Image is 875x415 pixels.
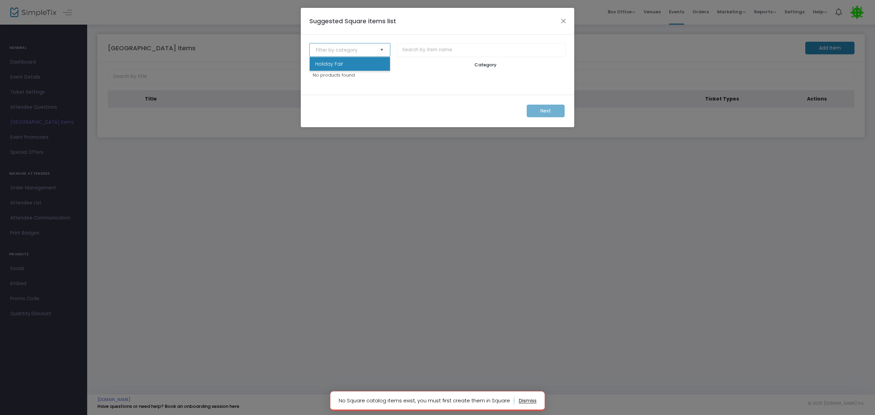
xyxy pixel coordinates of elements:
p: No products found [309,68,471,82]
th: Item [309,62,471,68]
button: Select [377,43,387,57]
span: Holiday Fair [315,61,343,67]
button: Close [559,16,568,25]
input: Search by item name [397,43,565,57]
button: dismiss [519,395,537,406]
input: Filter by category [316,46,377,54]
th: Category [471,62,566,68]
p: No Square catalog items exist, you must first create them in Square [339,395,514,406]
h4: Suggested Square items list [309,16,396,26]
